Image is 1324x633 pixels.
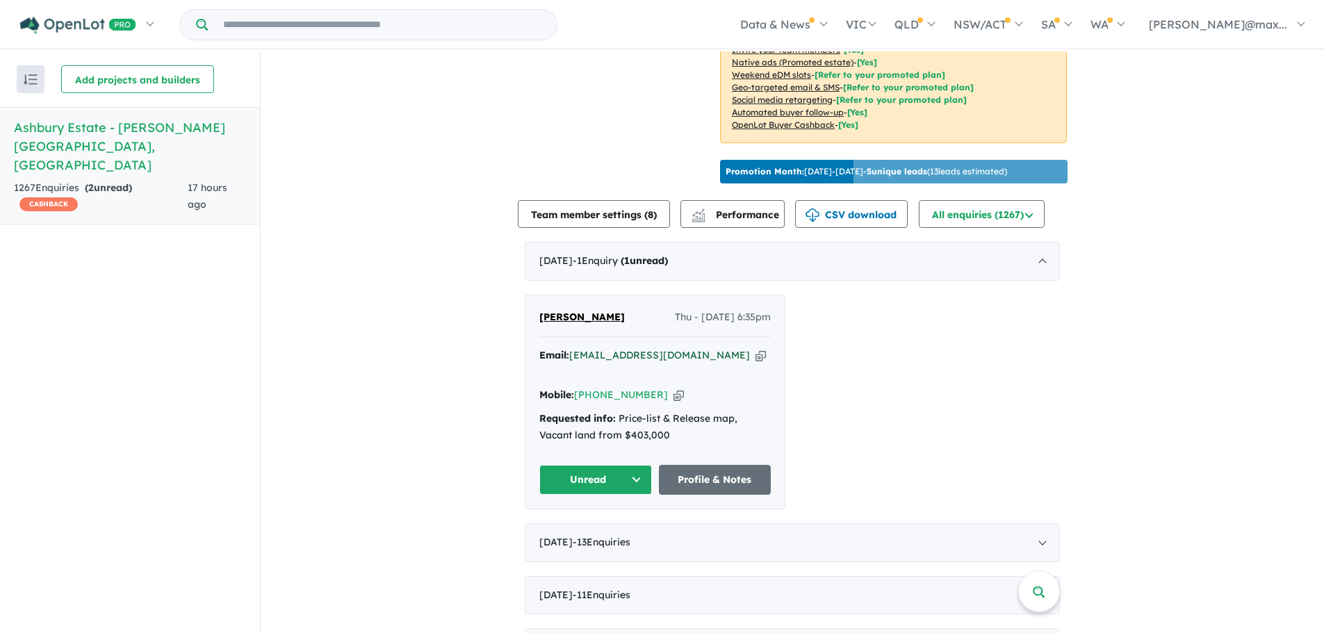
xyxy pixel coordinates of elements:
span: [Refer to your promoted plan] [836,94,967,105]
button: Performance [680,200,785,228]
input: Try estate name, suburb, builder or developer [211,10,554,40]
span: [Yes] [838,120,858,130]
span: - 13 Enquir ies [573,536,630,548]
span: [Yes] [847,107,867,117]
span: [Refer to your promoted plan] [843,82,974,92]
button: Add projects and builders [61,65,214,93]
span: 1 [624,254,630,267]
span: Performance [694,208,779,221]
span: Thu - [DATE] 6:35pm [675,309,771,326]
span: CASHBACK [19,197,78,211]
strong: Email: [539,349,569,361]
a: Profile & Notes [659,465,771,495]
a: [PHONE_NUMBER] [574,388,668,401]
span: 2 [88,181,94,194]
span: 8 [648,208,653,221]
a: [EMAIL_ADDRESS][DOMAIN_NAME] [569,349,750,361]
b: 5 unique leads [867,166,927,176]
strong: Mobile: [539,388,574,401]
img: download icon [806,208,819,222]
u: Automated buyer follow-up [732,107,844,117]
button: All enquiries (1267) [919,200,1045,228]
h5: Ashbury Estate - [PERSON_NAME][GEOGRAPHIC_DATA] , [GEOGRAPHIC_DATA] [14,118,246,174]
a: [PERSON_NAME] [539,309,625,326]
button: Copy [755,348,766,363]
img: sort.svg [24,74,38,85]
strong: Requested info: [539,412,616,425]
div: Price-list & Release map, Vacant land from $403,000 [539,411,771,444]
u: OpenLot Buyer Cashback [732,120,835,130]
button: Team member settings (8) [518,200,670,228]
img: line-chart.svg [692,208,705,216]
div: 1267 Enquir ies [14,180,188,213]
strong: ( unread) [621,254,668,267]
u: Social media retargeting [732,94,833,105]
div: [DATE] [525,523,1060,562]
u: Weekend eDM slots [732,69,811,80]
img: Openlot PRO Logo White [20,17,136,34]
b: Promotion Month: [726,166,804,176]
button: Unread [539,465,652,495]
div: [DATE] [525,242,1060,281]
span: 17 hours ago [188,181,227,211]
u: Geo-targeted email & SMS [732,82,840,92]
span: [PERSON_NAME] [539,311,625,323]
span: [PERSON_NAME]@max... [1149,17,1287,31]
span: - 1 Enquir y [573,254,668,267]
strong: ( unread) [85,181,132,194]
span: [Yes] [857,57,877,67]
img: bar-chart.svg [692,213,705,222]
p: [DATE] - [DATE] - ( 13 leads estimated) [726,165,1007,178]
u: Native ads (Promoted estate) [732,57,853,67]
button: Copy [673,388,684,402]
span: - 11 Enquir ies [573,589,630,601]
span: [Refer to your promoted plan] [815,69,945,80]
div: [DATE] [525,576,1060,615]
button: CSV download [795,200,908,228]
